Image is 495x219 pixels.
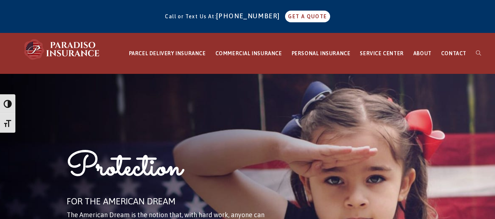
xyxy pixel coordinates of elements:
[413,50,432,56] span: ABOUT
[292,50,351,56] span: PERSONAL INSURANCE
[67,147,286,193] h1: Protection
[216,12,284,20] a: [PHONE_NUMBER]
[129,50,206,56] span: PARCEL DELIVERY INSURANCE
[287,33,355,74] a: PERSONAL INSURANCE
[360,50,403,56] span: SERVICE CENTER
[285,11,330,22] a: GET A QUOTE
[67,196,176,206] span: FOR THE AMERICAN DREAM
[22,38,103,60] img: Paradiso Insurance
[441,50,466,56] span: CONTACT
[409,33,436,74] a: ABOUT
[165,14,216,19] span: Call or Text Us At:
[124,33,211,74] a: PARCEL DELIVERY INSURANCE
[355,33,408,74] a: SERVICE CENTER
[211,33,287,74] a: COMMERCIAL INSURANCE
[436,33,471,74] a: CONTACT
[215,50,282,56] span: COMMERCIAL INSURANCE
